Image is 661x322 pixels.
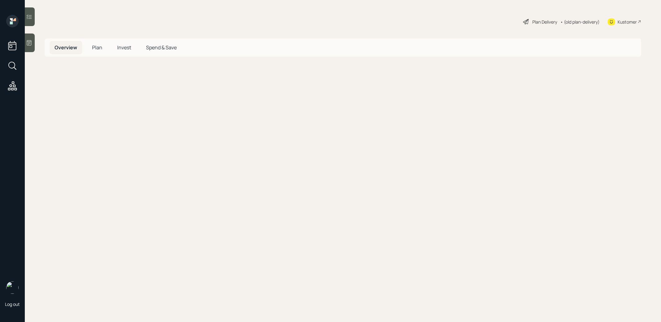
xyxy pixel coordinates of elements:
[55,44,77,51] span: Overview
[92,44,102,51] span: Plan
[618,19,637,25] div: Kustomer
[117,44,131,51] span: Invest
[6,281,19,294] img: treva-nostdahl-headshot.png
[146,44,177,51] span: Spend & Save
[560,19,600,25] div: • (old plan-delivery)
[5,301,20,307] div: Log out
[532,19,557,25] div: Plan Delivery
